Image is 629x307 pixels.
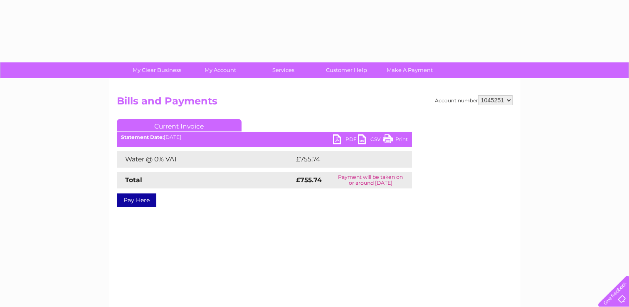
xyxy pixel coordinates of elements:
div: Account number [435,95,513,105]
strong: Total [125,176,142,184]
a: PDF [333,134,358,146]
a: My Clear Business [123,62,191,78]
a: CSV [358,134,383,146]
td: £755.74 [294,151,397,168]
a: Make A Payment [375,62,444,78]
td: Payment will be taken on or around [DATE] [329,172,412,188]
a: Print [383,134,408,146]
h2: Bills and Payments [117,95,513,111]
a: Services [249,62,318,78]
strong: £755.74 [296,176,322,184]
a: Customer Help [312,62,381,78]
a: Current Invoice [117,119,242,131]
b: Statement Date: [121,134,164,140]
a: Pay Here [117,193,156,207]
td: Water @ 0% VAT [117,151,294,168]
div: [DATE] [117,134,412,140]
a: My Account [186,62,254,78]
